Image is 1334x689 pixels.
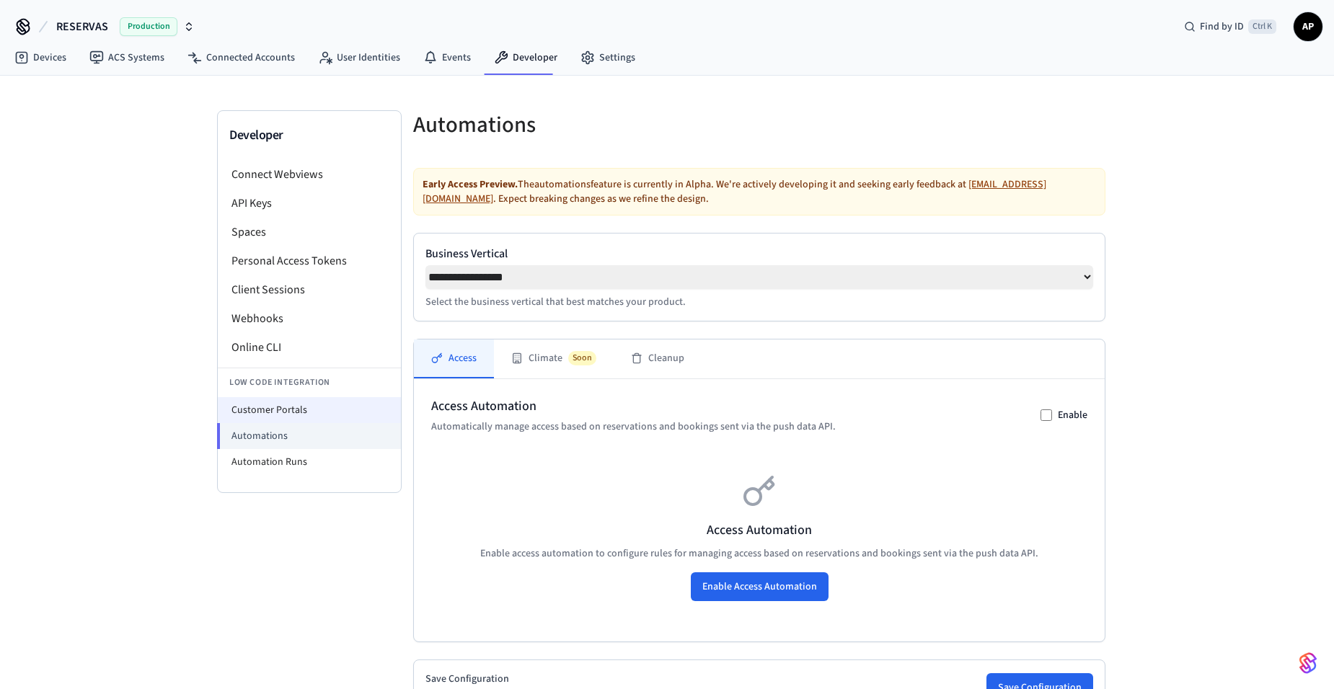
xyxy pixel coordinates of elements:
[229,125,389,146] h3: Developer
[306,45,412,71] a: User Identities
[431,520,1087,541] h3: Access Automation
[176,45,306,71] a: Connected Accounts
[425,245,1093,262] label: Business Vertical
[217,423,401,449] li: Automations
[691,572,829,601] button: Enable Access Automation
[218,449,401,475] li: Automation Runs
[1200,19,1244,34] span: Find by ID
[569,45,647,71] a: Settings
[218,368,401,397] li: Low Code Integration
[218,246,401,275] li: Personal Access Tokens
[423,177,1046,206] a: [EMAIL_ADDRESS][DOMAIN_NAME]
[1295,14,1321,40] span: AP
[218,304,401,333] li: Webhooks
[218,189,401,218] li: API Keys
[218,218,401,246] li: Spaces
[1248,19,1276,34] span: Ctrl K
[431,419,836,434] p: Automatically manage access based on reservations and bookings sent via the push data API.
[1299,652,1317,675] img: SeamLogoGradient.69752ec5.svg
[482,45,569,71] a: Developer
[494,339,614,378] button: ClimateSoon
[414,339,494,378] button: Access
[425,295,1093,309] p: Select the business vertical that best matches your product.
[614,339,702,378] button: Cleanup
[431,546,1087,561] p: Enable access automation to configure rules for managing access based on reservations and booking...
[423,177,518,192] strong: Early Access Preview.
[78,45,176,71] a: ACS Systems
[425,672,666,686] h2: Save Configuration
[218,333,401,362] li: Online CLI
[431,396,836,417] h2: Access Automation
[218,160,401,189] li: Connect Webviews
[412,45,482,71] a: Events
[568,351,596,365] span: Soon
[218,275,401,304] li: Client Sessions
[413,110,751,140] h5: Automations
[120,17,177,36] span: Production
[218,397,401,423] li: Customer Portals
[56,18,108,35] span: RESERVAS
[413,168,1105,215] div: The automations feature is currently in Alpha. We're actively developing it and seeking early fee...
[1058,408,1087,422] label: Enable
[1172,14,1288,40] div: Find by IDCtrl K
[3,45,78,71] a: Devices
[1294,12,1322,41] button: AP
